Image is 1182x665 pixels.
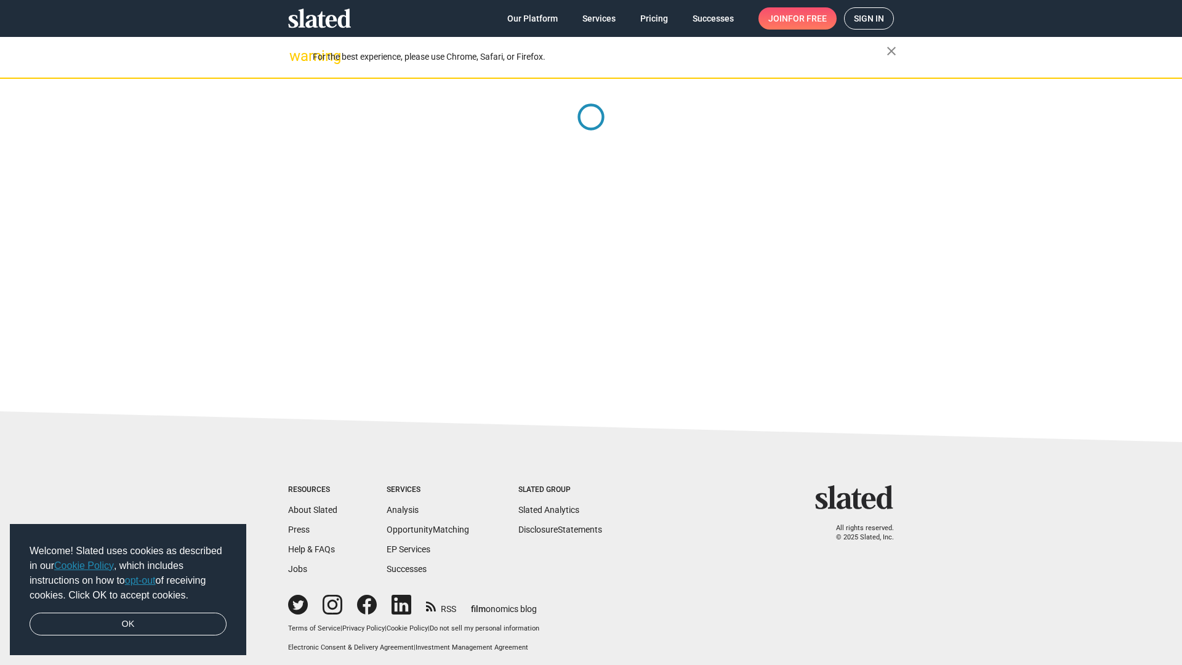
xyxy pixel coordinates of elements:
[288,525,310,534] a: Press
[387,525,469,534] a: OpportunityMatching
[340,624,342,632] span: |
[640,7,668,30] span: Pricing
[768,7,827,30] span: Join
[630,7,678,30] a: Pricing
[823,524,894,542] p: All rights reserved. © 2025 Slated, Inc.
[289,49,304,63] mat-icon: warning
[288,624,340,632] a: Terms of Service
[288,564,307,574] a: Jobs
[387,485,469,495] div: Services
[313,49,886,65] div: For the best experience, please use Chrome, Safari, or Firefox.
[471,594,537,615] a: filmonomics blog
[518,485,602,495] div: Slated Group
[288,544,335,554] a: Help & FAQs
[387,564,427,574] a: Successes
[385,624,387,632] span: |
[758,7,837,30] a: Joinfor free
[497,7,568,30] a: Our Platform
[788,7,827,30] span: for free
[582,7,616,30] span: Services
[414,643,416,651] span: |
[573,7,625,30] a: Services
[426,596,456,615] a: RSS
[471,604,486,614] span: film
[30,544,227,603] span: Welcome! Slated uses cookies as described in our , which includes instructions on how to of recei...
[428,624,430,632] span: |
[387,544,430,554] a: EP Services
[288,485,337,495] div: Resources
[10,524,246,656] div: cookieconsent
[683,7,744,30] a: Successes
[518,505,579,515] a: Slated Analytics
[507,7,558,30] span: Our Platform
[387,505,419,515] a: Analysis
[693,7,734,30] span: Successes
[54,560,114,571] a: Cookie Policy
[884,44,899,58] mat-icon: close
[125,575,156,586] a: opt-out
[416,643,528,651] a: Investment Management Agreement
[288,505,337,515] a: About Slated
[518,525,602,534] a: DisclosureStatements
[288,643,414,651] a: Electronic Consent & Delivery Agreement
[342,624,385,632] a: Privacy Policy
[387,624,428,632] a: Cookie Policy
[854,8,884,29] span: Sign in
[430,624,539,634] button: Do not sell my personal information
[30,613,227,636] a: dismiss cookie message
[844,7,894,30] a: Sign in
